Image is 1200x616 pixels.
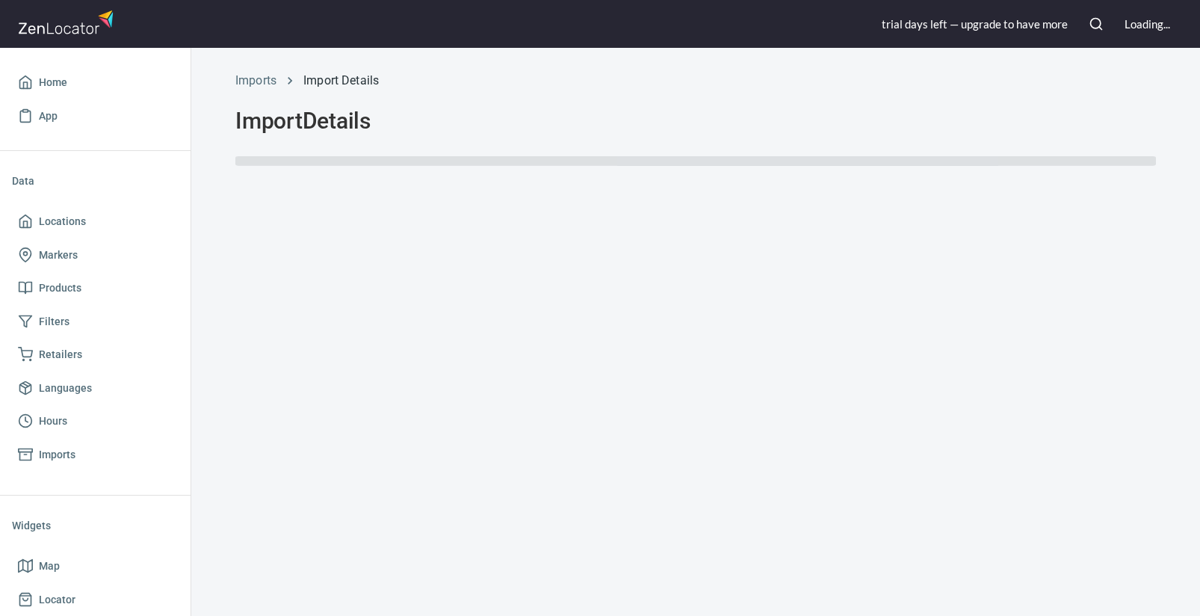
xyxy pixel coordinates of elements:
a: Map [12,549,179,583]
a: Imports [12,438,179,472]
a: Import Details [303,73,379,87]
a: Products [12,271,179,305]
li: Widgets [12,508,179,543]
a: Markers [12,238,179,272]
a: Home [12,66,179,99]
span: Languages [39,379,92,398]
span: App [39,107,58,126]
img: zenlocator [18,6,118,38]
span: Retailers [39,345,82,364]
span: Map [39,557,60,576]
a: App [12,99,179,133]
a: Imports [235,73,276,87]
a: Locations [12,205,179,238]
a: Languages [12,372,179,405]
span: Hours [39,412,67,431]
a: Retailers [12,338,179,372]
span: Filters [39,312,69,331]
a: Filters [12,305,179,339]
li: Data [12,163,179,199]
span: Products [39,279,81,298]
span: Markers [39,246,78,265]
span: Home [39,73,67,92]
span: Locator [39,591,75,609]
a: Hours [12,404,179,438]
div: Loading... [1125,16,1170,32]
div: trial day s left — upgrade to have more [882,16,1068,32]
button: Search [1080,7,1113,40]
h2: Import Details [235,108,1156,135]
nav: breadcrumb [235,72,1156,90]
span: Imports [39,446,75,464]
span: Locations [39,212,86,231]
